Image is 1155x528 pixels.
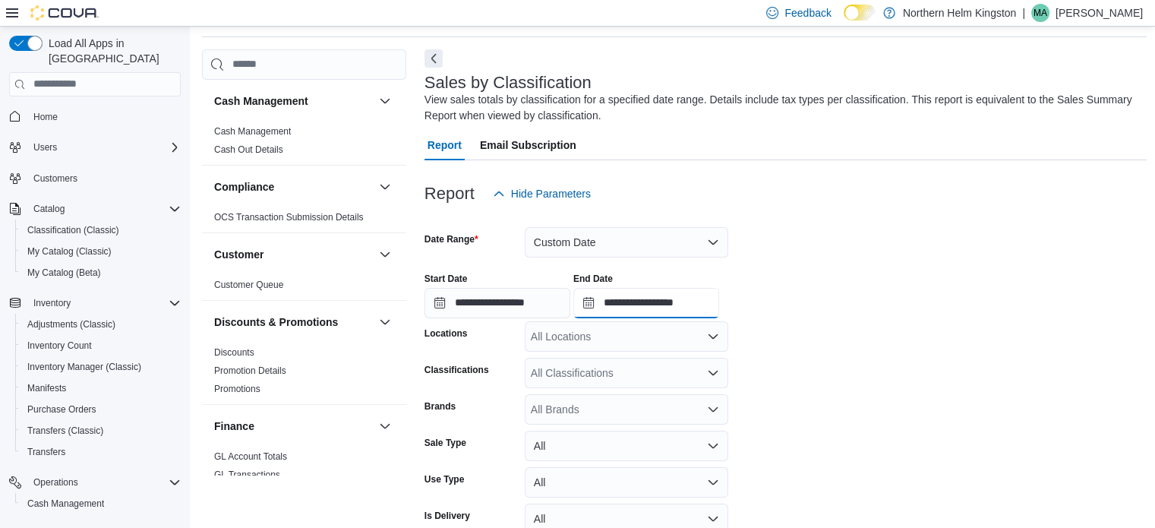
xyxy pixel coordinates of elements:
input: Dark Mode [844,5,876,21]
h3: Compliance [214,179,274,194]
span: Classification (Classic) [27,224,119,236]
button: My Catalog (Beta) [15,262,187,283]
a: Customer Queue [214,280,283,290]
span: Customer Queue [214,279,283,291]
button: Finance [214,419,373,434]
button: Next [424,49,443,68]
button: Hide Parameters [487,179,597,209]
div: Finance [202,447,406,490]
a: Promotions [214,384,260,394]
span: Hide Parameters [511,186,591,201]
button: Customer [214,247,373,262]
a: Customers [27,169,84,188]
span: Transfers (Classic) [21,422,181,440]
h3: Report [424,185,475,203]
button: Cash Management [214,93,373,109]
button: Custom Date [525,227,728,258]
span: Customers [33,172,77,185]
span: My Catalog (Classic) [27,245,112,258]
span: Inventory [33,297,71,309]
a: OCS Transaction Submission Details [214,212,364,223]
span: Manifests [27,382,66,394]
button: Inventory [3,292,187,314]
span: Email Subscription [480,130,576,160]
span: Transfers [27,446,65,458]
a: GL Transactions [214,470,280,480]
span: Promotion Details [214,365,286,377]
button: Cash Management [15,493,187,514]
span: Manifests [21,379,181,397]
button: Compliance [376,178,394,196]
span: Purchase Orders [27,403,96,416]
span: Transfers [21,443,181,461]
span: Cash Management [21,495,181,513]
div: View sales totals by classification for a specified date range. Details include tax types per cla... [424,92,1140,124]
button: Manifests [15,378,187,399]
button: Customers [3,167,187,189]
span: Customers [27,169,181,188]
span: Adjustments (Classic) [27,318,115,330]
span: Transfers (Classic) [27,425,103,437]
span: Cash Management [214,125,291,138]
span: GL Account Totals [214,451,287,463]
h3: Discounts & Promotions [214,315,338,330]
span: GL Transactions [214,469,280,481]
a: Discounts [214,347,254,358]
button: Operations [27,473,84,492]
label: Start Date [424,273,468,285]
span: Catalog [27,200,181,218]
button: All [525,467,728,498]
a: Purchase Orders [21,400,103,419]
span: Operations [27,473,181,492]
span: Classification (Classic) [21,221,181,239]
button: Finance [376,417,394,435]
button: Transfers (Classic) [15,420,187,441]
button: My Catalog (Classic) [15,241,187,262]
span: Discounts [214,346,254,359]
button: Transfers [15,441,187,463]
button: Adjustments (Classic) [15,314,187,335]
span: Cash Out Details [214,144,283,156]
button: Home [3,106,187,128]
button: Compliance [214,179,373,194]
label: End Date [573,273,613,285]
button: Inventory Count [15,335,187,356]
button: Users [3,137,187,158]
label: Use Type [424,473,464,485]
span: Home [33,111,58,123]
span: Promotions [214,383,260,395]
h3: Finance [214,419,254,434]
button: Discounts & Promotions [214,315,373,330]
button: Catalog [3,198,187,220]
span: Catalog [33,203,65,215]
a: Transfers [21,443,71,461]
span: Users [33,141,57,153]
a: Adjustments (Classic) [21,315,121,334]
span: Load All Apps in [GEOGRAPHIC_DATA] [43,36,181,66]
h3: Customer [214,247,264,262]
label: Locations [424,327,468,340]
span: Purchase Orders [21,400,181,419]
h3: Cash Management [214,93,308,109]
a: Cash Management [214,126,291,137]
input: Press the down key to open a popover containing a calendar. [573,288,719,318]
button: Open list of options [707,403,719,416]
span: Inventory Manager (Classic) [27,361,141,373]
button: Classification (Classic) [15,220,187,241]
button: Catalog [27,200,71,218]
a: My Catalog (Beta) [21,264,107,282]
button: Purchase Orders [15,399,187,420]
button: Open list of options [707,330,719,343]
label: Sale Type [424,437,466,449]
div: Mike Allan [1031,4,1049,22]
a: Manifests [21,379,72,397]
span: My Catalog (Classic) [21,242,181,261]
button: Users [27,138,63,157]
span: Report [428,130,462,160]
a: Promotion Details [214,365,286,376]
span: Inventory Count [27,340,92,352]
button: Cash Management [376,92,394,110]
button: Open list of options [707,367,719,379]
a: Cash Out Details [214,144,283,155]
